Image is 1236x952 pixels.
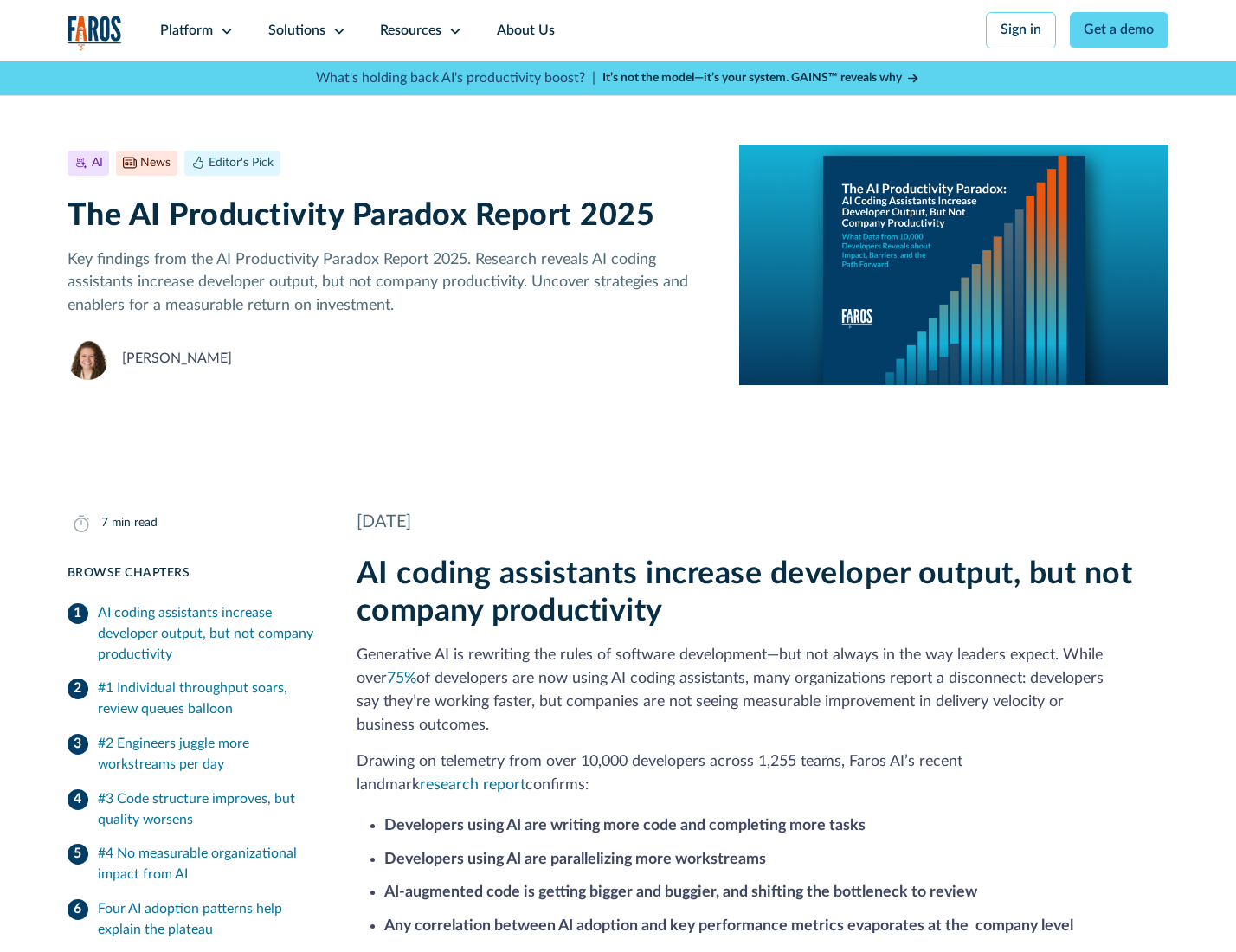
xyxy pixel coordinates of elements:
[68,727,315,782] a: #2 Engineers juggle more workstreams per day
[68,837,315,892] a: #4 No measurable organizational impact from AI
[357,644,1169,737] p: Generative AI is rewriting the rules of software development—but not always in the way leaders ex...
[384,884,977,899] strong: AI-augmented code is getting bigger and buggier, and shifting the bottleneck to review
[68,596,315,672] a: AI coding assistants increase developer output, but not company productivity
[160,21,213,42] div: Platform
[140,154,171,172] div: News
[380,21,441,42] div: Resources
[68,16,123,51] a: home
[112,514,158,532] div: min read
[68,564,315,582] div: Browse Chapters
[1070,12,1169,48] a: Get a demo
[387,671,416,685] a: 75%
[384,918,1073,933] strong: Any correlation between AI adoption and key performance metrics evaporates at the company level
[384,818,866,833] strong: Developers using AI are writing more code and completing more tasks
[420,777,525,792] a: research report
[98,679,315,720] div: #1 Individual throughput soars, review queues balloon
[98,899,315,941] div: Four AI adoption patterns help explain the plateau
[602,69,921,87] a: It’s not the model—it’s your system. GAINS™ reveals why
[602,72,902,84] strong: It’s not the model—it’s your system. GAINS™ reveals why
[98,603,315,666] div: AI coding assistants increase developer output, but not company productivity
[384,852,766,866] strong: Developers using AI are parallelizing more workstreams
[68,16,123,51] img: Logo of the analytics and reporting company Faros.
[986,12,1056,48] a: Sign in
[268,21,325,42] div: Solutions
[357,510,1169,536] div: [DATE]
[316,68,595,89] p: What's holding back AI's productivity boost? |
[68,782,315,838] a: #3 Code structure improves, but quality worsens
[68,892,315,948] a: Four AI adoption patterns help explain the plateau
[68,338,109,380] img: Neely Dunlap
[101,514,108,532] div: 7
[92,154,103,172] div: AI
[209,154,274,172] div: Editor's Pick
[68,672,315,727] a: #1 Individual throughput soars, review queues balloon
[122,349,232,370] div: [PERSON_NAME]
[739,145,1168,385] img: A report cover on a blue background. The cover reads:The AI Productivity Paradox: AI Coding Assis...
[98,734,315,775] div: #2 Engineers juggle more workstreams per day
[98,789,315,831] div: #3 Code structure improves, but quality worsens
[68,248,712,318] p: Key findings from the AI Productivity Paradox Report 2025. Research reveals AI coding assistants ...
[68,197,712,235] h1: The AI Productivity Paradox Report 2025
[98,844,315,885] div: #4 No measurable organizational impact from AI
[357,556,1169,630] h2: AI coding assistants increase developer output, but not company productivity
[357,750,1169,797] p: Drawing on telemetry from over 10,000 developers across 1,255 teams, Faros AI’s recent landmark c...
